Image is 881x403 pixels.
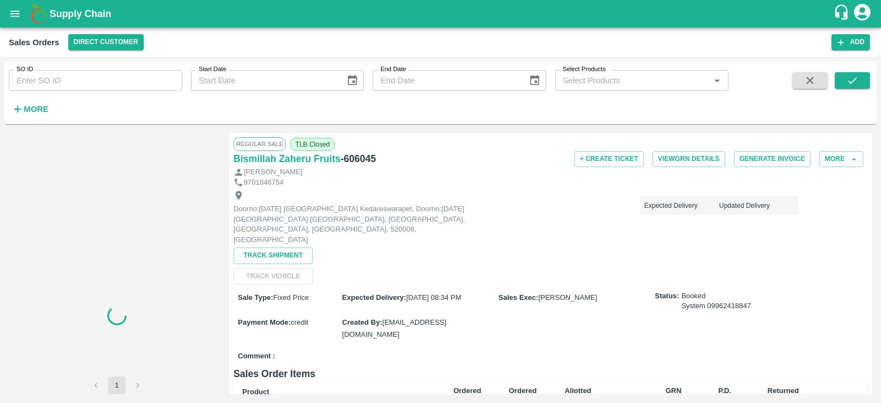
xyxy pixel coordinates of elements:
[17,65,33,74] label: SO ID
[524,70,545,91] button: Choose date
[199,65,226,74] label: Start Date
[233,151,340,166] a: Bismillah Zaheru Fruits
[238,318,291,326] label: Payment Mode :
[710,73,724,88] button: Open
[108,377,126,394] button: page 1
[9,100,51,119] button: More
[238,351,275,362] label: Comment :
[347,393,429,401] b: Brand/[PERSON_NAME]
[681,291,751,311] span: Booked
[719,201,794,211] p: Updated Delivery
[620,393,636,401] b: GRN
[291,318,308,326] span: credit
[563,65,606,74] label: Select Products
[539,293,597,302] span: [PERSON_NAME]
[233,248,313,264] button: Track Shipment
[833,4,852,24] div: customer-support
[68,34,144,50] button: Select DC
[244,178,284,188] p: 9701846754
[233,137,286,151] span: Regular Sale
[50,8,111,19] b: Supply Chain
[85,377,148,394] nav: pagination navigation
[233,204,481,245] p: Doorno:[DATE] [GEOGRAPHIC_DATA] Kedareswarapet, Doorno:[DATE] [GEOGRAPHIC_DATA] [GEOGRAPHIC_DATA]...
[28,3,50,25] img: logo
[380,65,406,74] label: End Date
[191,70,338,91] input: Start Date
[9,70,182,91] input: Enter SO ID
[819,151,863,167] button: More
[831,34,870,50] button: Add
[652,151,725,167] button: ViewGRN Details
[406,293,461,302] span: [DATE] 08:34 PM
[238,293,273,302] label: Sale Type :
[2,1,28,26] button: open drawer
[242,388,269,396] b: Product
[233,366,868,381] h6: Sales Order Items
[342,318,446,338] span: [EMAIL_ADDRESS][DOMAIN_NAME]
[734,151,811,167] button: Generate Invoice
[644,201,719,211] p: Expected Delivery
[852,2,872,25] div: account of current user
[373,70,519,91] input: End Date
[340,151,376,166] h6: - 606045
[9,35,59,50] div: Sales Orders
[24,105,48,114] strong: More
[681,301,751,311] div: System 09962418847
[290,138,335,151] span: TLB Closed
[50,6,833,22] a: Supply Chain
[244,167,303,178] p: [PERSON_NAME]
[655,291,679,302] label: Status:
[342,293,406,302] label: Expected Delivery :
[342,70,363,91] button: Choose date
[574,151,644,167] button: + Create Ticket
[342,318,382,326] label: Created By :
[273,293,309,302] span: Fixed Price
[824,393,859,401] b: Gap(Loss)
[558,73,707,88] input: Select Products
[498,293,538,302] label: Sales Exec :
